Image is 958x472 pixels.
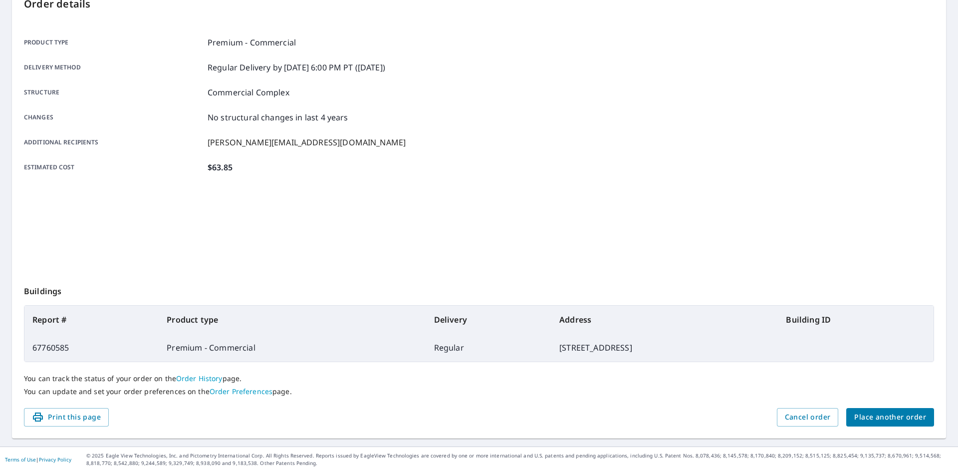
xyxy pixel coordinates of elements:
[24,334,159,362] td: 67760585
[210,387,272,396] a: Order Preferences
[86,452,953,467] p: © 2025 Eagle View Technologies, Inc. and Pictometry International Corp. All Rights Reserved. Repo...
[24,36,204,48] p: Product type
[551,306,778,334] th: Address
[24,111,204,123] p: Changes
[854,411,926,424] span: Place another order
[24,306,159,334] th: Report #
[785,411,831,424] span: Cancel order
[208,36,296,48] p: Premium - Commercial
[39,456,71,463] a: Privacy Policy
[426,334,551,362] td: Regular
[24,408,109,427] button: Print this page
[426,306,551,334] th: Delivery
[208,86,289,98] p: Commercial Complex
[208,161,233,173] p: $63.85
[777,408,839,427] button: Cancel order
[24,61,204,73] p: Delivery method
[5,457,71,463] p: |
[32,411,101,424] span: Print this page
[24,374,934,383] p: You can track the status of your order on the page.
[846,408,934,427] button: Place another order
[208,136,406,148] p: [PERSON_NAME][EMAIL_ADDRESS][DOMAIN_NAME]
[159,334,426,362] td: Premium - Commercial
[208,61,385,73] p: Regular Delivery by [DATE] 6:00 PM PT ([DATE])
[24,86,204,98] p: Structure
[24,161,204,173] p: Estimated cost
[551,334,778,362] td: [STREET_ADDRESS]
[24,273,934,305] p: Buildings
[24,387,934,396] p: You can update and set your order preferences on the page.
[176,374,223,383] a: Order History
[208,111,348,123] p: No structural changes in last 4 years
[778,306,934,334] th: Building ID
[159,306,426,334] th: Product type
[5,456,36,463] a: Terms of Use
[24,136,204,148] p: Additional recipients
